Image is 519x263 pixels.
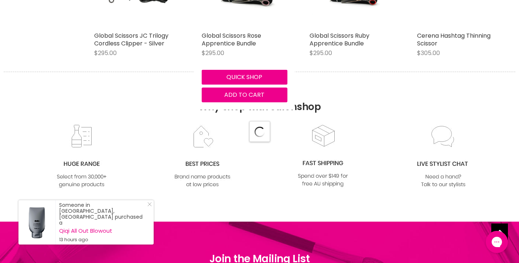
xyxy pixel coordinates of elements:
iframe: Gorgias live chat messenger [482,228,512,256]
a: Global Scissors JC Trilogy Cordless Clipper - Silver [94,31,168,48]
img: fast.jpg [293,124,353,188]
span: $305.00 [417,49,440,57]
span: $295.00 [94,49,117,57]
svg: Close Icon [147,202,152,206]
div: Someone in [GEOGRAPHIC_DATA], [GEOGRAPHIC_DATA] purchased a [59,202,146,243]
button: Quick shop [202,70,287,85]
img: range2_8cf790d4-220e-469f-917d-a18fed3854b6.jpg [52,124,112,189]
h2: Why shop with Salonshop [4,72,515,124]
a: Global Scissors Ruby Apprentice Bundle [310,31,369,48]
a: Close Notification [144,202,152,209]
a: Global Scissors Rose Apprentice Bundle [202,31,261,48]
a: Cerena Hashtag Thinning Scissor [417,31,491,48]
button: Add to cart [202,88,287,102]
a: Visit product page [18,200,55,245]
span: $295.00 [310,49,332,57]
small: 13 hours ago [59,237,146,243]
a: Qiqi All Out Blowout [59,228,146,234]
img: chat_c0a1c8f7-3133-4fc6-855f-7264552747f6.jpg [413,124,473,189]
span: Add to cart [224,90,264,99]
img: prices.jpg [173,124,232,189]
span: Back to top [491,223,508,243]
span: $295.00 [202,49,224,57]
a: Back to top [491,223,508,240]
